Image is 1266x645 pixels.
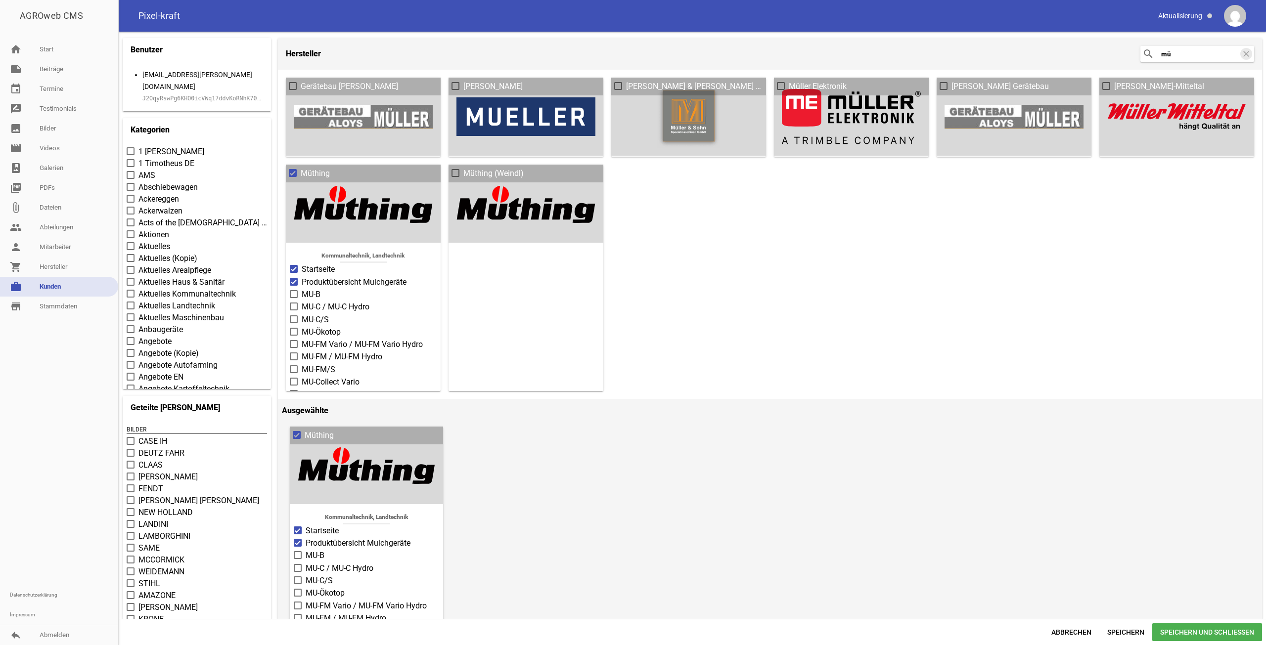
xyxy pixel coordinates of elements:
[10,83,22,95] i: event
[626,81,763,92] span: [PERSON_NAME] & [PERSON_NAME] Spezialmaschinen
[10,162,22,174] i: photo_album
[142,69,264,92] div: [EMAIL_ADDRESS][PERSON_NAME][DOMAIN_NAME]
[127,371,267,383] label: Angebote EN
[138,447,184,459] span: DEUTZ FAHR
[127,359,267,371] label: Angebote Autofarming
[1240,48,1252,60] i: clear
[789,81,847,92] span: Müller Elektronik
[138,336,172,347] span: Angebote
[138,566,184,578] span: WEIDEMANN
[1142,48,1154,60] i: search
[127,253,267,264] label: Aktuelles (Kopie)
[463,168,524,179] span: Müthing (Weindl)
[138,158,194,170] span: 1 Timotheus DE
[305,430,334,441] span: Müthing
[301,168,330,179] span: Müthing
[127,264,267,276] label: Aktuelles Arealpflege
[131,42,163,58] h4: Benutzer
[127,347,267,359] label: Angebote (Kopie)
[138,288,236,300] span: Aktuelles Kommunaltechnik
[951,81,1049,92] span: [PERSON_NAME] Gerätebau
[302,376,360,388] span: MU-Collect Vario
[306,600,427,612] span: MU-FM Vario / MU-FM Vario Hydro
[138,205,182,217] span: Ackerwalzen
[127,158,267,170] label: 1 Timotheus DE
[138,530,190,542] span: LAMBORGHINI
[10,123,22,134] i: image
[127,300,267,312] label: Aktuelles Landtechnik
[127,578,267,590] label: STIHL
[302,263,335,275] span: Startseite
[127,383,267,395] label: Angebote Kartoffeltechnik
[138,146,204,158] span: 1 [PERSON_NAME]
[306,612,386,624] span: MU-FM / MU-FM Hydro
[302,364,335,376] span: MU-FM/S
[127,518,267,530] label: LANDINI
[306,550,324,561] span: MU-B
[286,46,321,62] h4: Hersteller
[138,11,180,20] span: Pixel-kraft
[1152,623,1262,641] span: Speichern und Schließen
[127,181,267,193] label: Abschiebewagen
[302,388,340,400] span: MU-E Vario
[306,562,373,574] span: MU-C / MU-C Hydro
[306,587,345,599] span: MU-Ökotop
[10,202,22,214] i: attach_file
[127,542,267,554] label: SAME
[127,566,267,578] label: WEIDEMANN
[138,359,218,371] span: Angebote Autofarming
[127,483,267,495] label: FENDT
[1043,623,1099,641] span: Abbrechen
[127,312,267,324] label: Aktuelles Maschinenbau
[302,301,369,313] span: MU-C / MU-C Hydro
[10,182,22,194] i: picture_as_pdf
[127,229,267,241] label: Aktionen
[138,217,267,229] span: Acts of the [DEMOGRAPHIC_DATA] EN
[302,276,407,288] span: Produktübersicht Mulchgeräte
[127,193,267,205] label: Ackereggen
[138,312,224,324] span: Aktuelles Maschinenbau
[138,383,229,395] span: Angebote Kartoffeltechnik
[127,427,267,434] h5: Bilder
[138,253,197,264] span: Aktuelles (Kopie)
[302,326,341,338] span: MU-Ökotop
[10,241,22,253] i: person
[127,170,267,181] label: AMS
[127,205,267,217] label: Ackerwalzen
[127,471,267,483] label: JOHN DEERE
[138,324,183,336] span: Anbaugeräte
[138,241,170,253] span: Aktuelles
[127,602,267,613] label: JOSKIN
[302,351,382,363] span: MU-FM / MU-FM Hydro
[1099,623,1152,641] span: Speichern
[1114,81,1204,92] span: [PERSON_NAME]-Mitteltal
[10,43,22,55] i: home
[10,221,22,233] i: people
[138,435,167,447] span: CASE IH
[138,300,215,312] span: Aktuelles Landtechnik
[306,525,339,537] span: Startseite
[138,170,155,181] span: AMS
[138,264,211,276] span: Aktuelles Arealpflege
[138,347,199,359] span: Angebote (Kopie)
[138,483,163,495] span: FENDT
[138,371,183,383] span: Angebote EN
[1160,48,1239,60] input: Suchen
[301,81,398,92] span: Gerätebau [PERSON_NAME]
[142,92,264,104] small: Zum kopieren Klicken
[127,241,267,253] label: Aktuelles
[463,81,523,92] span: [PERSON_NAME]
[138,495,259,507] span: [PERSON_NAME] [PERSON_NAME]
[312,511,421,524] span: Kommunaltechnik, Landtechnik
[127,324,267,336] label: Anbaugeräte
[138,459,163,471] span: CLAAS
[306,575,333,587] span: MU-C/S
[302,289,320,301] span: MU-B
[127,590,267,602] label: AMAZONE
[138,507,193,518] span: NEW HOLLAND
[127,276,267,288] label: Aktuelles Haus & Sanitär
[131,400,220,416] h4: Geteilte [PERSON_NAME]
[142,95,351,102] code: J2OqyRswPg6KHO0icVWq17ddvKoRNhK70aM2DqSWGV1O2kxaddHMMlanMReK
[306,537,410,549] span: Produktübersicht Mulchgeräte
[10,629,22,641] i: reply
